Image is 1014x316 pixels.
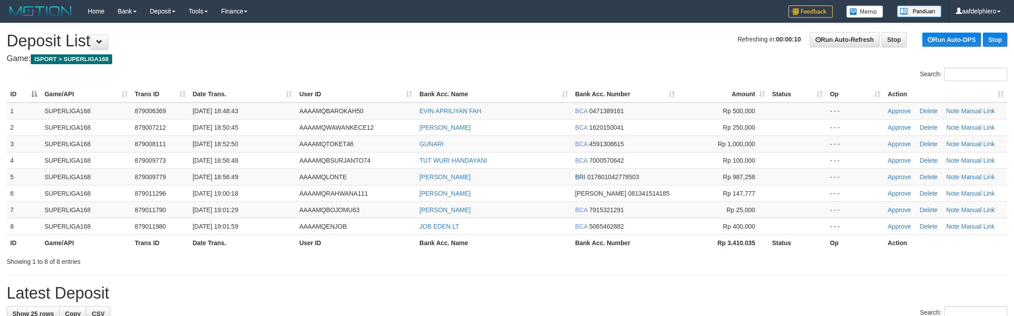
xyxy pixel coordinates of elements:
[135,157,166,164] span: 879009773
[946,157,960,164] a: Note
[788,5,833,18] img: Feedback.jpg
[296,86,416,103] th: User ID: activate to sort column ascending
[888,124,911,131] a: Approve
[299,124,373,131] span: AAAAMQWAWANKECE12
[299,206,359,213] span: AAAAMQBOJOMU63
[826,86,884,103] th: Op: activate to sort column ascending
[299,140,353,148] span: AAAAMQTOKET46
[961,190,995,197] a: Manual Link
[7,54,1007,63] h4: Game:
[131,234,189,251] th: Trans ID
[961,206,995,213] a: Manual Link
[575,157,588,164] span: BCA
[888,157,911,164] a: Approve
[826,103,884,119] td: - - -
[946,140,960,148] a: Note
[7,32,1007,50] h1: Deposit List
[888,140,911,148] a: Approve
[7,119,41,135] td: 2
[587,173,639,181] span: Copy 017601042778503 to clipboard
[726,206,755,213] span: Rp 25,000
[888,173,911,181] a: Approve
[884,234,1007,251] th: Action
[589,124,624,131] span: Copy 1620150041 to clipboard
[193,140,238,148] span: [DATE] 18:52:50
[678,234,769,251] th: Rp 3.410.035
[769,86,827,103] th: Status: activate to sort column ascending
[419,107,481,115] a: EVIN APRILIYAN FAH
[723,173,755,181] span: Rp 987,258
[920,157,937,164] a: Delete
[961,140,995,148] a: Manual Link
[920,140,937,148] a: Delete
[419,223,459,230] a: JOB EDEN LT
[920,190,937,197] a: Delete
[946,107,960,115] a: Note
[419,157,487,164] a: TUT WURI HANDAYANI
[946,206,960,213] a: Note
[826,218,884,234] td: - - -
[575,124,588,131] span: BCA
[826,168,884,185] td: - - -
[419,206,470,213] a: [PERSON_NAME]
[920,173,937,181] a: Delete
[572,86,678,103] th: Bank Acc. Number: activate to sort column ascending
[961,157,995,164] a: Manual Link
[575,190,626,197] span: [PERSON_NAME]
[575,140,588,148] span: BCA
[846,5,884,18] img: Button%20Memo.svg
[944,68,1007,81] input: Search:
[723,190,755,197] span: Rp 147,777
[589,140,624,148] span: Copy 4591308615 to clipboard
[723,107,755,115] span: Rp 500,000
[419,140,443,148] a: GUNARI
[31,54,112,64] span: ISPORT > SUPERLIGA168
[920,124,937,131] a: Delete
[7,254,416,266] div: Showing 1 to 8 of 8 entries
[135,206,166,213] span: 879011790
[888,107,911,115] a: Approve
[7,168,41,185] td: 5
[7,135,41,152] td: 3
[589,223,624,230] span: Copy 5065462882 to clipboard
[718,140,755,148] span: Rp 1,000,000
[922,33,981,47] a: Run Auto-DPS
[961,173,995,181] a: Manual Link
[826,152,884,168] td: - - -
[193,107,238,115] span: [DATE] 18:48:43
[826,119,884,135] td: - - -
[888,206,911,213] a: Approve
[575,173,585,181] span: BRI
[589,107,624,115] span: Copy 0471389161 to clipboard
[572,234,678,251] th: Bank Acc. Number
[920,223,937,230] a: Delete
[575,107,588,115] span: BCA
[888,190,911,197] a: Approve
[135,140,166,148] span: 879008111
[961,124,995,131] a: Manual Link
[41,119,131,135] td: SUPERLIGA168
[135,173,166,181] span: 879009779
[888,223,911,230] a: Approve
[678,86,769,103] th: Amount: activate to sort column ascending
[299,107,363,115] span: AAAAMQBAROKAH50
[961,223,995,230] a: Manual Link
[881,32,907,47] a: Stop
[920,68,1007,81] label: Search:
[419,173,470,181] a: [PERSON_NAME]
[920,107,937,115] a: Delete
[189,86,296,103] th: Date Trans.: activate to sort column ascending
[946,173,960,181] a: Note
[946,190,960,197] a: Note
[946,223,960,230] a: Note
[738,36,801,43] span: Refreshing in:
[7,152,41,168] td: 4
[299,157,370,164] span: AAAAMQBSURJANTO74
[416,86,572,103] th: Bank Acc. Name: activate to sort column ascending
[41,234,131,251] th: Game/API
[41,135,131,152] td: SUPERLIGA168
[41,185,131,201] td: SUPERLIGA168
[589,157,624,164] span: Copy 7000570642 to clipboard
[41,201,131,218] td: SUPERLIGA168
[193,190,238,197] span: [DATE] 19:00:18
